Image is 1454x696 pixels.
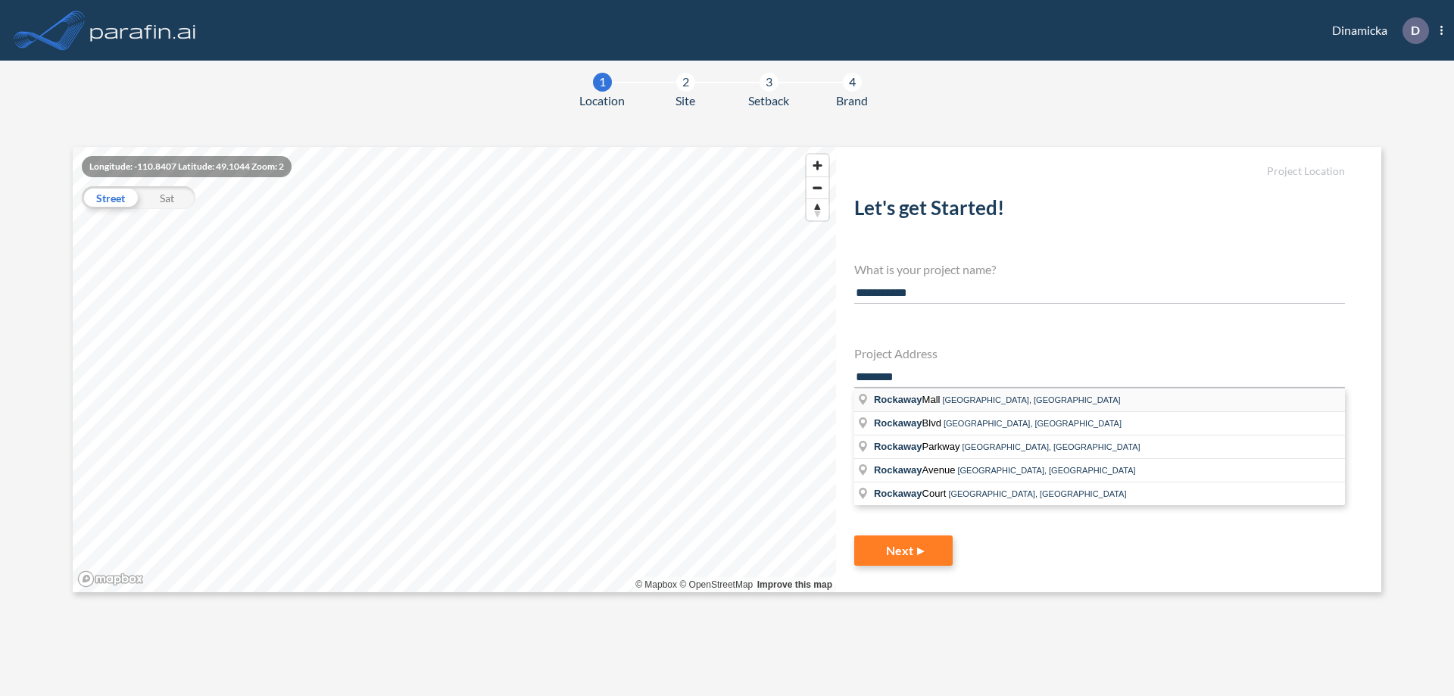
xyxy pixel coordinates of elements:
div: 4 [843,73,862,92]
span: Site [676,92,695,110]
span: Location [579,92,625,110]
img: logo [87,15,199,45]
button: Next [854,535,953,566]
span: Brand [836,92,868,110]
span: [GEOGRAPHIC_DATA], [GEOGRAPHIC_DATA] [942,395,1120,404]
h4: Project Address [854,346,1345,360]
span: Court [874,488,948,499]
span: [GEOGRAPHIC_DATA], [GEOGRAPHIC_DATA] [962,442,1140,451]
div: 1 [593,73,612,92]
a: Mapbox homepage [77,570,144,588]
canvas: Map [73,147,836,592]
button: Zoom in [807,154,828,176]
span: Mall [874,394,942,405]
span: Zoom out [807,177,828,198]
div: Street [82,186,139,209]
span: Parkway [874,441,962,452]
div: 3 [760,73,778,92]
p: D [1411,23,1420,37]
button: Reset bearing to north [807,198,828,220]
span: Avenue [874,464,957,476]
span: Setback [748,92,789,110]
span: Rockaway [874,464,922,476]
span: Reset bearing to north [807,199,828,220]
span: [GEOGRAPHIC_DATA], [GEOGRAPHIC_DATA] [944,419,1122,428]
h4: What is your project name? [854,262,1345,276]
div: Longitude: -110.8407 Latitude: 49.1044 Zoom: 2 [82,156,292,177]
a: Improve this map [757,579,832,590]
span: [GEOGRAPHIC_DATA], [GEOGRAPHIC_DATA] [948,489,1126,498]
div: 2 [676,73,695,92]
div: Dinamicka [1309,17,1443,44]
h5: Project Location [854,165,1345,178]
span: Rockaway [874,488,922,499]
span: Rockaway [874,441,922,452]
button: Zoom out [807,176,828,198]
span: Blvd [874,417,944,429]
a: OpenStreetMap [679,579,753,590]
a: Mapbox [635,579,677,590]
span: Rockaway [874,394,922,405]
span: Rockaway [874,417,922,429]
div: Sat [139,186,195,209]
span: [GEOGRAPHIC_DATA], [GEOGRAPHIC_DATA] [957,466,1135,475]
h2: Let's get Started! [854,196,1345,226]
